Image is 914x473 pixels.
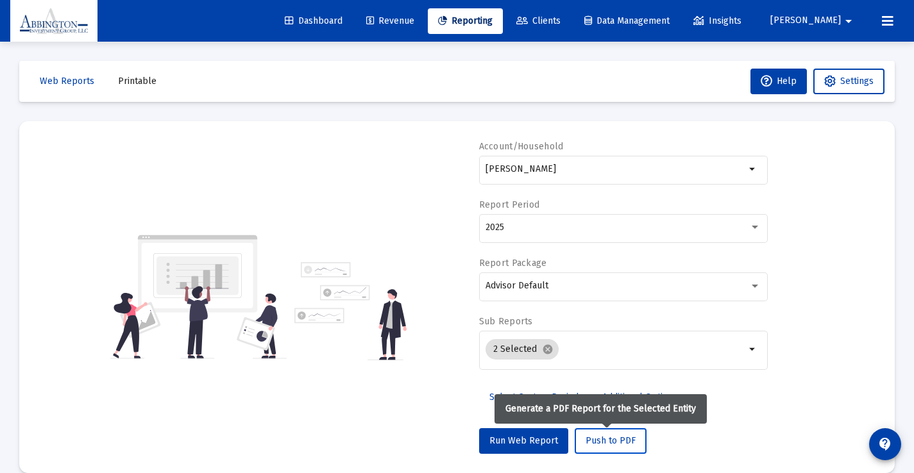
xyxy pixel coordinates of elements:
label: Report Package [479,258,547,269]
mat-chip: 2 Selected [486,339,559,360]
label: Report Period [479,199,540,210]
span: Settings [840,76,874,87]
button: Web Reports [30,69,105,94]
button: Help [750,69,807,94]
button: Run Web Report [479,428,568,454]
button: Printable [108,69,167,94]
img: reporting-alt [294,262,407,360]
span: Printable [118,76,157,87]
mat-chip-list: Selection [486,336,745,362]
mat-icon: cancel [542,344,554,355]
a: Dashboard [275,8,353,34]
span: [PERSON_NAME] [770,15,841,26]
img: reporting [110,233,287,360]
span: Run Web Report [489,435,558,446]
span: Advisor Default [486,280,548,291]
img: Dashboard [20,8,88,34]
a: Data Management [574,8,680,34]
label: Account/Household [479,141,564,152]
button: [PERSON_NAME] [755,8,872,33]
a: Revenue [356,8,425,34]
span: Insights [693,15,741,26]
span: Web Reports [40,76,94,87]
label: Sub Reports [479,316,533,327]
a: Insights [683,8,752,34]
mat-icon: arrow_drop_down [745,342,761,357]
a: Reporting [428,8,503,34]
button: Settings [813,69,884,94]
span: Select Custom Period [489,392,579,402]
span: Data Management [584,15,670,26]
mat-icon: arrow_drop_down [745,162,761,177]
span: Clients [516,15,561,26]
span: Reporting [438,15,493,26]
span: Dashboard [285,15,343,26]
button: Push to PDF [575,428,647,454]
input: Search or select an account or household [486,164,745,174]
span: Push to PDF [586,435,636,446]
span: Revenue [366,15,414,26]
a: Clients [506,8,571,34]
span: Additional Options [602,392,677,402]
mat-icon: contact_support [877,436,893,452]
span: Help [761,76,797,87]
span: 2025 [486,222,504,233]
mat-icon: arrow_drop_down [841,8,856,34]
